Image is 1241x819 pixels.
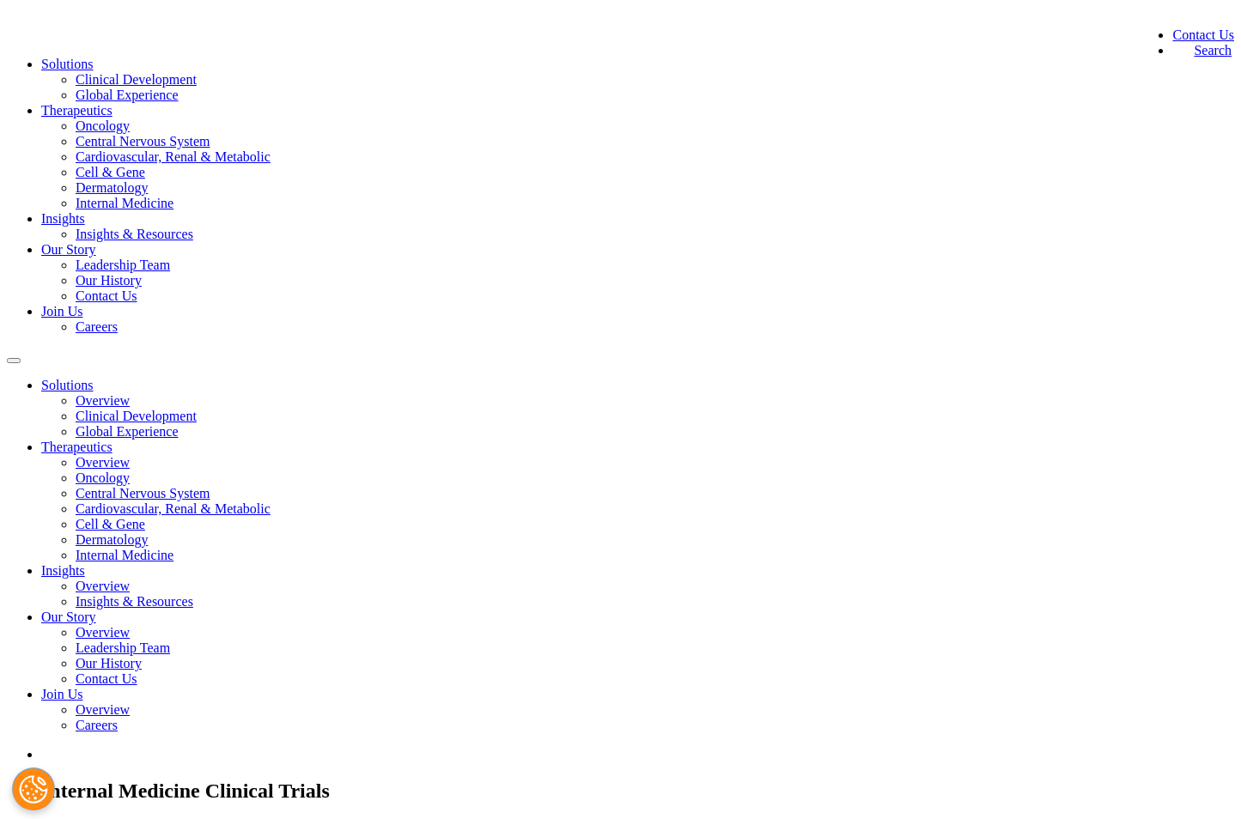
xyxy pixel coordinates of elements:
a: Cell & Gene [76,517,145,531]
a: Our Story [41,610,96,624]
a: Insights & Resources [76,594,193,609]
a: Cardiovascular, Renal & Metabolic [76,149,271,164]
a: Internal Medicine [76,196,173,210]
a: Insights & Resources [76,227,193,241]
a: Contact Us [76,671,137,686]
a: Therapeutics [41,440,113,454]
a: Oncology [76,470,130,485]
img: search.svg [1172,43,1189,60]
a: Internal Medicine [76,548,173,562]
a: Careers [76,319,118,334]
a: Dermatology [76,180,148,195]
a: Therapeutics [41,103,113,118]
a: Contact Us [76,288,137,303]
a: Leadership Team [76,258,170,272]
a: Global Experience [76,424,179,439]
a: Dermatology [76,532,148,547]
a: Overview [76,579,130,593]
a: Solutions [41,57,93,71]
a: Solutions [41,378,93,392]
a: Central Nervous System [76,134,210,149]
a: Clinical Development [76,409,197,423]
a: Join Us [41,687,82,701]
a: Global Experience [76,88,179,102]
a: Our History [76,273,142,288]
a: Overview [76,702,130,717]
a: Insights [41,563,85,578]
a: Overview [76,455,130,470]
a: Overview [76,393,130,408]
a: Leadership Team [76,640,170,655]
a: Clinical Development [76,72,197,87]
a: Contact Us [1172,27,1234,42]
a: Oncology [76,118,130,133]
h1: Internal Medicine Clinical Trials [41,780,1234,803]
a: Search [1172,43,1232,58]
a: Our Story [41,242,96,257]
a: Our History [76,656,142,670]
a: Central Nervous System [76,486,210,500]
a: Join Us [41,304,82,318]
a: Insights [41,211,85,226]
button: Cookies Settings [12,767,55,810]
a: Careers [76,718,118,732]
a: Cell & Gene [76,165,145,179]
a: Overview [76,625,130,640]
a: Cardiovascular, Renal & Metabolic [76,501,271,516]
